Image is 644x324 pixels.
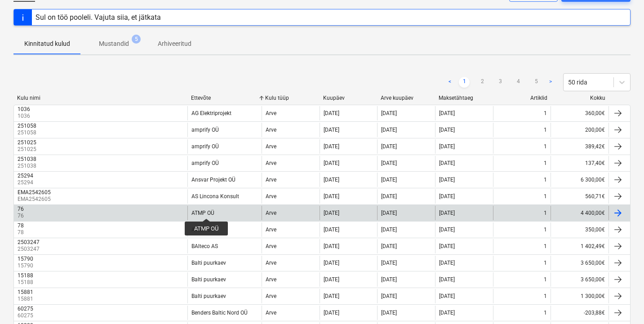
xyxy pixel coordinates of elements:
[191,110,231,116] div: AG Elektriprojekt
[544,260,547,266] div: 1
[266,193,276,200] div: Arve
[439,260,455,266] div: [DATE]
[191,226,214,233] div: ATMP OÜ
[551,189,608,204] div: 560,71€
[477,77,488,88] a: Page 2
[381,193,397,200] div: [DATE]
[324,226,339,233] div: [DATE]
[551,106,608,120] div: 360,00€
[18,262,35,270] p: 15790
[439,110,455,116] div: [DATE]
[439,276,455,283] div: [DATE]
[18,256,33,262] div: 15790
[324,160,339,166] div: [DATE]
[544,243,547,249] div: 1
[324,110,339,116] div: [DATE]
[439,243,455,249] div: [DATE]
[191,143,219,150] div: amprify OÜ
[18,239,40,245] div: 2503247
[18,312,35,320] p: 60275
[18,112,32,120] p: 1036
[381,143,397,150] div: [DATE]
[18,206,24,212] div: 76
[555,95,605,101] div: Kokku
[544,127,547,133] div: 1
[18,272,33,279] div: 15188
[551,173,608,187] div: 6 300,00€
[544,177,547,183] div: 1
[266,293,276,299] div: Arve
[381,243,397,249] div: [DATE]
[439,310,455,316] div: [DATE]
[381,276,397,283] div: [DATE]
[544,210,547,216] div: 1
[439,193,455,200] div: [DATE]
[544,193,547,200] div: 1
[459,77,470,88] a: Page 1 is your current page
[18,156,36,162] div: 251038
[544,110,547,116] div: 1
[551,256,608,270] div: 3 650,00€
[551,123,608,137] div: 200,00€
[544,293,547,299] div: 1
[266,260,276,266] div: Arve
[18,189,51,195] div: EMA2542605
[191,193,239,200] div: AS Lincona Konsult
[495,77,506,88] a: Page 3
[381,95,431,101] div: Arve kuupäev
[531,77,542,88] a: Page 5
[439,226,455,233] div: [DATE]
[324,127,339,133] div: [DATE]
[324,210,339,216] div: [DATE]
[18,295,35,303] p: 15881
[18,279,35,286] p: 15188
[191,95,258,101] div: Ettevõte
[266,110,276,116] div: Arve
[381,260,397,266] div: [DATE]
[324,193,339,200] div: [DATE]
[18,229,26,236] p: 78
[18,222,24,229] div: 78
[17,95,184,101] div: Kulu nimi
[381,226,397,233] div: [DATE]
[551,239,608,253] div: 1 402,49€
[381,210,397,216] div: [DATE]
[265,95,316,101] div: Kulu tüüp
[544,226,547,233] div: 1
[551,139,608,154] div: 389,42€
[381,127,397,133] div: [DATE]
[324,260,339,266] div: [DATE]
[551,156,608,170] div: 137,40€
[132,35,141,44] span: 5
[544,310,547,316] div: 1
[18,106,30,112] div: 1036
[324,177,339,183] div: [DATE]
[18,123,36,129] div: 251058
[36,13,161,22] div: Sul on töö pooleli. Vajuta siia, et jätkata
[18,212,26,220] p: 76
[266,177,276,183] div: Arve
[191,243,218,249] div: BAlteco AS
[324,143,339,150] div: [DATE]
[381,160,397,166] div: [DATE]
[439,210,455,216] div: [DATE]
[266,210,276,216] div: Arve
[444,77,455,88] a: Previous page
[191,127,219,133] div: amprify OÜ
[191,210,214,216] div: ATMP OÜ
[191,276,226,283] div: Balti puurkaev
[266,226,276,233] div: Arve
[551,306,608,320] div: -203,88€
[439,293,455,299] div: [DATE]
[18,195,53,203] p: EMA2542605
[18,179,35,186] p: 25294
[191,310,248,316] div: Benders Baltic Nord OÜ
[266,310,276,316] div: Arve
[324,276,339,283] div: [DATE]
[18,173,33,179] div: 25294
[439,160,455,166] div: [DATE]
[18,146,38,153] p: 251025
[545,77,556,88] a: Next page
[266,243,276,249] div: Arve
[18,245,41,253] p: 2503247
